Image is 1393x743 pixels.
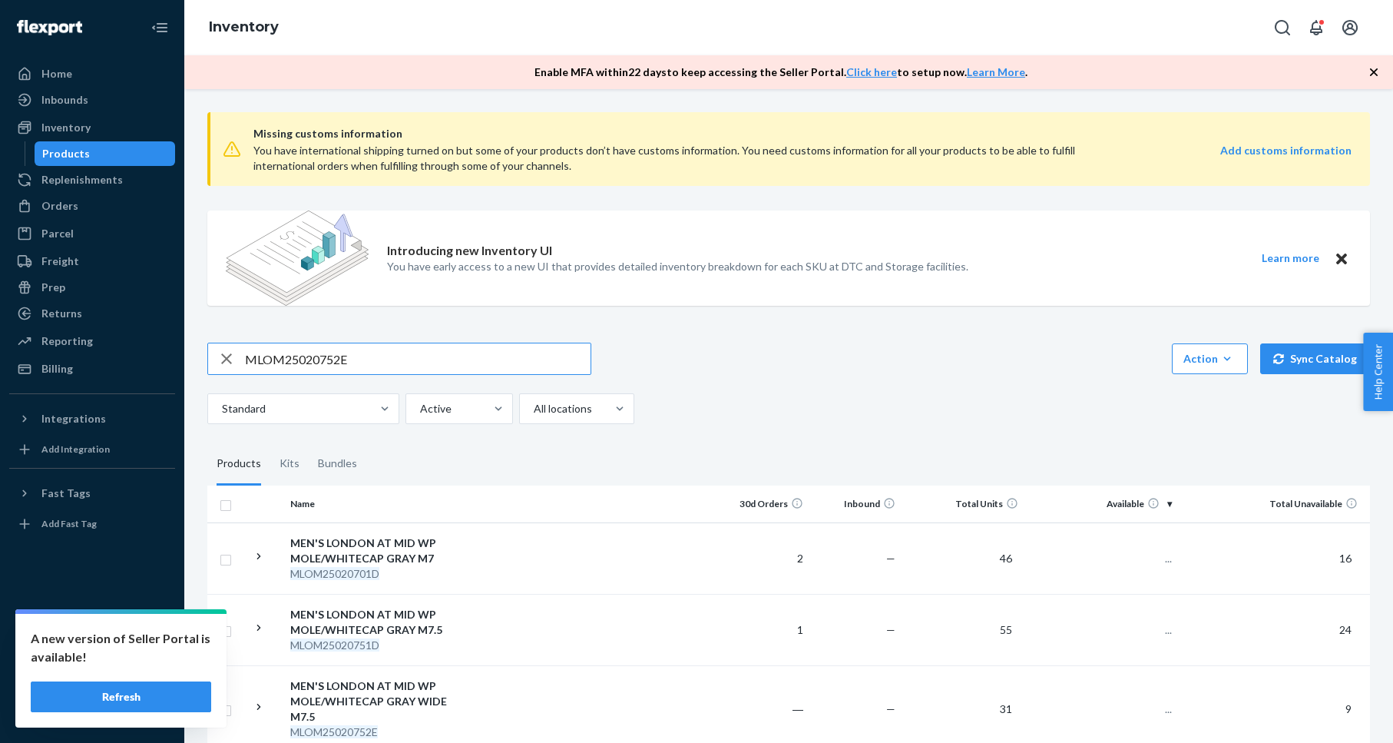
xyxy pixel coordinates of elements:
[253,143,1132,174] div: You have international shipping turned on but some of your products don’t have customs informatio...
[886,702,895,715] span: —
[532,401,534,416] input: All locations
[1301,12,1332,43] button: Open notifications
[1363,333,1393,411] button: Help Center
[41,517,97,530] div: Add Fast Tag
[1178,486,1370,522] th: Total Unavailable
[387,242,552,260] p: Introducing new Inventory UI
[1267,12,1298,43] button: Open Search Box
[9,329,175,353] a: Reporting
[1031,622,1172,638] p: ...
[41,120,91,135] div: Inventory
[9,115,175,140] a: Inventory
[902,486,1024,522] th: Total Units
[9,301,175,326] a: Returns
[9,275,175,300] a: Prep
[1024,486,1178,522] th: Available
[1335,12,1365,43] button: Open account menu
[220,401,222,416] input: Standard
[253,124,1352,143] span: Missing customs information
[1183,351,1236,367] div: Action
[387,259,968,274] p: You have early access to a new UI that provides detailed inventory breakdown for each SKU at DTC ...
[886,552,895,565] span: —
[41,411,106,426] div: Integrations
[245,343,591,374] input: Search inventory by name or sku
[9,648,175,672] a: Talk to Support
[144,12,175,43] button: Close Navigation
[290,607,451,638] div: MEN'S LONDON AT MID WP MOLE/WHITECAP GRAY M7.5
[9,221,175,246] a: Parcel
[284,486,457,522] th: Name
[717,522,809,594] td: 2
[41,92,88,108] div: Inbounds
[9,512,175,536] a: Add Fast Tag
[846,65,897,78] a: Click here
[280,443,299,486] div: Kits
[41,306,82,321] div: Returns
[809,486,902,522] th: Inbound
[994,702,1018,715] span: 31
[1220,143,1352,174] a: Add customs information
[41,361,73,376] div: Billing
[717,594,809,665] td: 1
[1220,144,1352,157] strong: Add customs information
[1339,702,1358,715] span: 9
[290,678,451,725] div: MEN'S LONDON AT MID WP MOLE/WHITECAP GRAY WIDE M7.5
[41,66,72,81] div: Home
[9,61,175,86] a: Home
[9,194,175,218] a: Orders
[1252,249,1328,268] button: Learn more
[41,198,78,214] div: Orders
[290,536,451,566] div: MEN'S LONDON AT MID WP MOLE/WHITECAP GRAY M7
[1031,702,1172,717] p: ...
[9,168,175,192] a: Replenishments
[290,639,379,652] em: MLOM25020751D
[1260,343,1370,374] button: Sync Catalog
[9,481,175,506] button: Fast Tags
[17,20,82,35] img: Flexport logo
[41,486,91,501] div: Fast Tags
[217,443,261,486] div: Products
[1333,623,1358,636] span: 24
[1172,343,1248,374] button: Action
[197,5,291,50] ol: breadcrumbs
[35,141,176,166] a: Products
[9,674,175,698] a: Help Center
[41,443,110,456] div: Add Integration
[31,682,211,712] button: Refresh
[1332,249,1352,268] button: Close
[41,254,79,269] div: Freight
[41,280,65,295] div: Prep
[290,725,378,738] em: MLOM25020752E
[967,65,1025,78] a: Learn More
[9,437,175,462] a: Add Integration
[41,172,123,187] div: Replenishments
[9,700,175,725] button: Give Feedback
[9,249,175,274] a: Freight
[886,623,895,636] span: —
[290,567,379,580] em: MLOM25020701D
[1333,552,1358,565] span: 16
[41,333,93,349] div: Reporting
[42,146,90,161] div: Products
[9,357,175,381] a: Billing
[31,629,211,666] p: A new version of Seller Portal is available!
[209,18,279,35] a: Inventory
[419,401,420,416] input: Active
[9,622,175,646] a: Settings
[41,226,74,241] div: Parcel
[717,486,809,522] th: 30d Orders
[994,552,1018,565] span: 46
[994,623,1018,636] span: 55
[1031,551,1172,566] p: ...
[318,443,357,486] div: Bundles
[9,406,175,431] button: Integrations
[534,65,1027,80] p: Enable MFA within 22 days to keep accessing the Seller Portal. to setup now. .
[9,88,175,112] a: Inbounds
[226,211,369,306] img: new-reports-banner-icon.82668bd98b6a51aee86340f2a7b77ae3.png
